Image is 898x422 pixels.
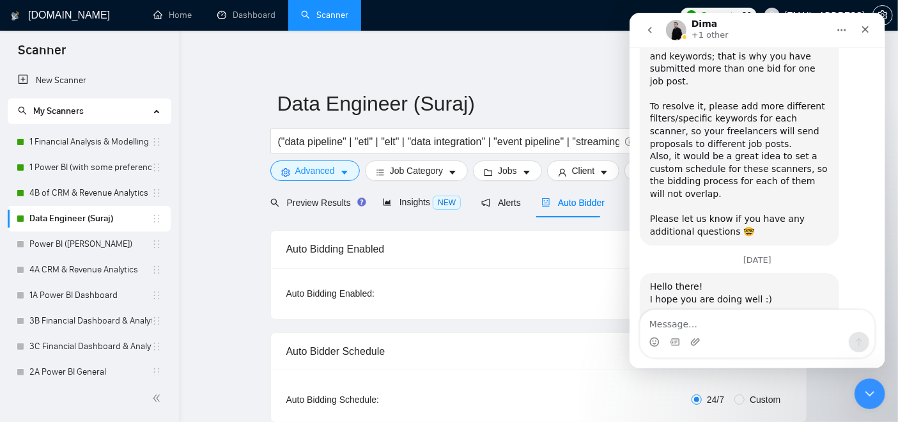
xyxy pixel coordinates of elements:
[29,308,151,334] a: 3B Financial Dashboard & Analytics
[277,88,781,120] input: Scanner name...
[8,206,171,231] li: Data Engineer (Suraj)
[29,231,151,257] a: Power BI ([PERSON_NAME])
[340,168,349,177] span: caret-down
[376,168,385,177] span: bars
[18,105,84,116] span: My Scanners
[8,334,171,359] li: 3C Financial Dashboard & Analytics
[29,257,151,283] a: 4A CRM & Revenue Analytics
[219,319,240,340] button: Send a message…
[547,160,620,181] button: userClientcaret-down
[40,324,50,334] button: Gif picker
[742,8,752,22] span: 36
[10,260,245,374] div: Dima says…
[572,164,595,178] span: Client
[151,214,162,224] span: holder
[18,106,27,115] span: search
[29,334,151,359] a: 3C Financial Dashboard & Analytics
[8,283,171,308] li: 1A Power BI Dashboard
[18,68,160,93] a: New Scanner
[541,198,605,208] span: Auto Bidder
[217,10,275,20] a: dashboardDashboard
[152,392,165,405] span: double-left
[600,168,608,177] span: caret-down
[481,198,490,207] span: notification
[873,10,892,20] span: setting
[383,197,461,207] span: Insights
[29,206,151,231] a: Data Engineer (Suraj)
[10,243,245,260] div: [DATE]
[151,188,162,198] span: holder
[8,155,171,180] li: 1 Power BI (with some preference)
[29,155,151,180] a: 1 Power BI (with some preference)
[29,129,151,155] a: 1 Financial Analysis & Modelling (Ashutosh)
[855,379,885,409] iframe: Intercom live chat
[301,10,348,20] a: searchScanner
[20,268,199,343] div: Hello there! ﻿I hope you are doing well :) ​ ﻿Do you have any other questions about the response ...
[8,180,171,206] li: 4B of CRM & Revenue Analytics
[151,341,162,352] span: holder
[481,198,521,208] span: Alerts
[151,290,162,301] span: holder
[11,6,20,26] img: logo
[365,160,468,181] button: barsJob Categorycaret-down
[768,11,777,20] span: user
[625,137,633,146] span: info-circle
[33,105,84,116] span: My Scanners
[278,134,619,150] input: Search Freelance Jobs...
[8,359,171,385] li: 2A Power BI General
[8,308,171,334] li: 3B Financial Dashboard & Analytics
[286,393,454,407] div: Auto Bidding Schedule:
[29,359,151,385] a: 2A Power BI General
[11,297,245,319] textarea: Message…
[701,8,739,22] span: Connects:
[270,198,279,207] span: search
[61,324,71,334] button: Upload attachment
[10,260,210,351] div: Hello there! I hope you are doing well :) ​ Do you have any other questions about the response yo...
[686,10,697,20] img: upwork-logo.png
[8,257,171,283] li: 4A CRM & Revenue Analytics
[8,41,76,68] span: Scanner
[872,5,893,26] button: setting
[151,265,162,275] span: holder
[270,160,360,181] button: settingAdvancedcaret-down
[295,164,335,178] span: Advanced
[702,393,729,407] span: 24/7
[484,168,493,177] span: folder
[624,160,702,181] button: idcardVendorcaret-down
[498,164,517,178] span: Jobs
[448,168,457,177] span: caret-down
[20,324,30,334] button: Emoji picker
[473,160,542,181] button: folderJobscaret-down
[745,393,786,407] span: Custom
[390,164,443,178] span: Job Category
[151,367,162,377] span: holder
[151,239,162,249] span: holder
[383,198,392,207] span: area-chart
[286,286,454,301] div: Auto Bidding Enabled:
[286,333,791,370] div: Auto Bidder Schedule
[281,168,290,177] span: setting
[872,10,893,20] a: setting
[151,137,162,147] span: holder
[541,198,550,207] span: robot
[151,162,162,173] span: holder
[286,231,791,267] div: Auto Bidding Enabled
[29,180,151,206] a: 4B of CRM & Revenue Analytics
[630,13,885,368] iframe: Intercom live chat
[153,10,192,20] a: homeHome
[270,198,362,208] span: Preview Results
[8,68,171,93] li: New Scanner
[356,196,368,208] div: Tooltip anchor
[29,283,151,308] a: 1A Power BI Dashboard
[522,168,531,177] span: caret-down
[8,129,171,155] li: 1 Financial Analysis & Modelling (Ashutosh)
[8,231,171,257] li: Power BI (Dipankar)
[433,196,461,210] span: NEW
[558,168,567,177] span: user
